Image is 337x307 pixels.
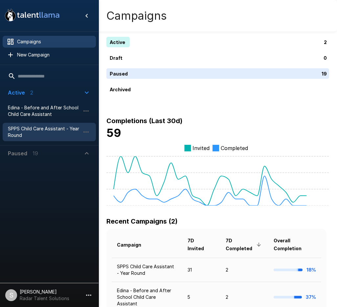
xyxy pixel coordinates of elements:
p: 2 [324,39,327,46]
b: Recent Campaigns (2) [106,217,178,225]
span: 7D Completed [226,237,263,252]
b: Completions (Last 30d) [106,117,183,125]
b: 59 [106,126,121,140]
b: 37% [306,294,316,300]
td: SPPS Child Care Assistant - Year Round [112,258,182,282]
p: 0 [324,55,327,61]
td: 31 [182,258,220,282]
h4: Campaigns [106,9,167,23]
b: 18% [306,267,316,273]
td: 2 [220,258,269,282]
span: Campaign [117,241,150,249]
span: 7D Invited [188,237,215,252]
span: Overall Completion [274,237,316,252]
p: 19 [322,70,327,77]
